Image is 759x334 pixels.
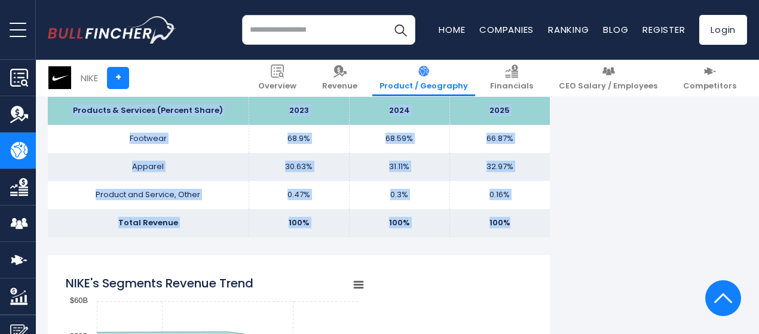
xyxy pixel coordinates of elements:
span: Overview [258,81,296,91]
button: Search [385,15,415,45]
td: Footwear [48,125,249,153]
a: Competitors [676,60,743,96]
a: Go to homepage [48,16,176,44]
td: Total Revenue [48,209,249,237]
th: 2025 [449,97,550,125]
span: Product / Geography [379,81,468,91]
a: Login [699,15,747,45]
td: 100% [349,209,449,237]
a: Ranking [548,23,589,36]
td: Product and Service, Other [48,181,249,209]
td: 0.16% [449,181,550,209]
span: Revenue [322,81,357,91]
td: 68.59% [349,125,449,153]
a: Register [642,23,685,36]
td: Apparel [48,153,249,181]
a: Blog [603,23,628,36]
th: 2024 [349,97,449,125]
text: $60B [70,296,88,305]
a: Financials [483,60,540,96]
th: 2023 [249,97,349,125]
tspan: NIKE's Segments Revenue Trend [66,275,253,292]
img: NKE logo [48,66,71,89]
div: NIKE [81,71,98,85]
a: Overview [251,60,304,96]
td: 0.3% [349,181,449,209]
th: Products & Services (Percent Share) [48,97,249,125]
td: 30.63% [249,153,349,181]
a: CEO Salary / Employees [552,60,665,96]
td: 100% [449,209,550,237]
a: Companies [479,23,534,36]
td: 31.11% [349,153,449,181]
a: Product / Geography [372,60,475,96]
td: 0.47% [249,181,349,209]
img: bullfincher logo [48,16,176,44]
td: 32.97% [449,153,550,181]
a: Revenue [315,60,365,96]
span: CEO Salary / Employees [559,81,657,91]
td: 68.9% [249,125,349,153]
td: 100% [249,209,349,237]
a: Home [439,23,465,36]
span: Financials [490,81,533,91]
td: 66.87% [449,125,550,153]
span: Competitors [683,81,736,91]
a: + [107,67,129,89]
